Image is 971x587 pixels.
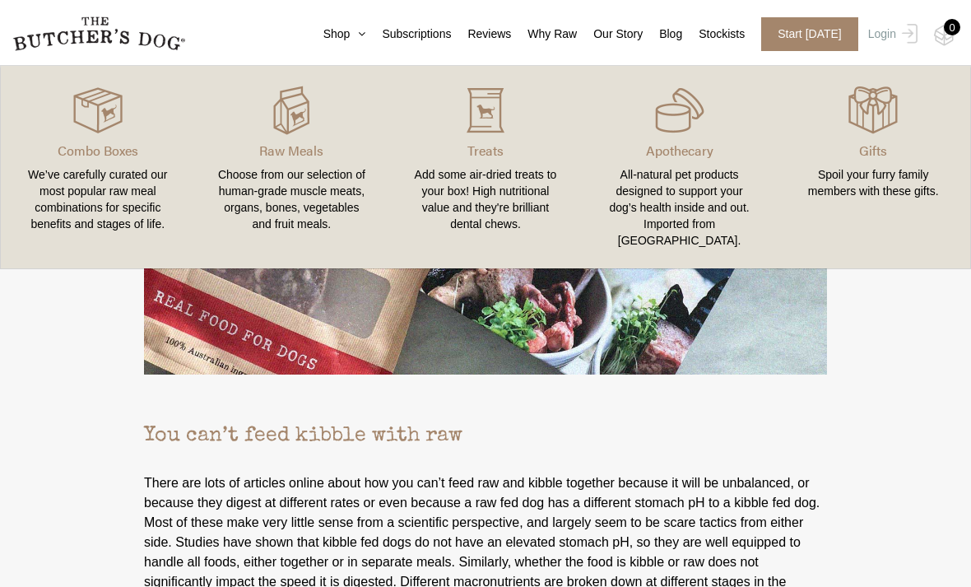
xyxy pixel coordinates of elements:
[761,17,858,51] span: Start [DATE]
[408,141,563,161] p: Treats
[451,26,511,43] a: Reviews
[21,141,175,161] p: Combo Boxes
[365,26,451,43] a: Subscriptions
[307,26,366,43] a: Shop
[388,82,583,252] a: Treats Add some air-dried treats to your box! High nutritional value and they're brilliant dental...
[602,141,757,161] p: Apothecary
[583,82,777,252] a: Apothecary All-natural pet products designed to support your dog’s health inside and out. Importe...
[21,166,175,232] div: We’ve carefully curated our most popular raw meal combinations for specific benefits and stages o...
[682,26,745,43] a: Stockists
[195,82,389,252] a: Raw Meals Choose from our selection of human-grade muscle meats, organs, bones, vegetables and fr...
[408,166,563,232] div: Add some air-dried treats to your box! High nutritional value and they're brilliant dental chews.
[12,375,959,449] h3: You can’t feed kibble with raw
[215,166,369,232] div: Choose from our selection of human-grade muscle meats, organs, bones, vegetables and fruit meals.
[577,26,643,43] a: Our Story
[1,82,195,252] a: Combo Boxes We’ve carefully curated our most popular raw meal combinations for specific benefits ...
[745,17,864,51] a: Start [DATE]
[796,141,950,161] p: Gifts
[944,19,960,35] div: 0
[776,82,970,252] a: Gifts Spoil your furry family members with these gifts.
[215,141,369,161] p: Raw Meals
[796,166,950,199] div: Spoil your furry family members with these gifts.
[864,17,918,51] a: Login
[934,25,955,46] img: TBD_Cart-Empty.png
[602,166,757,249] div: All-natural pet products designed to support your dog’s health inside and out. Imported from [GEO...
[643,26,682,43] a: Blog
[511,26,577,43] a: Why Raw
